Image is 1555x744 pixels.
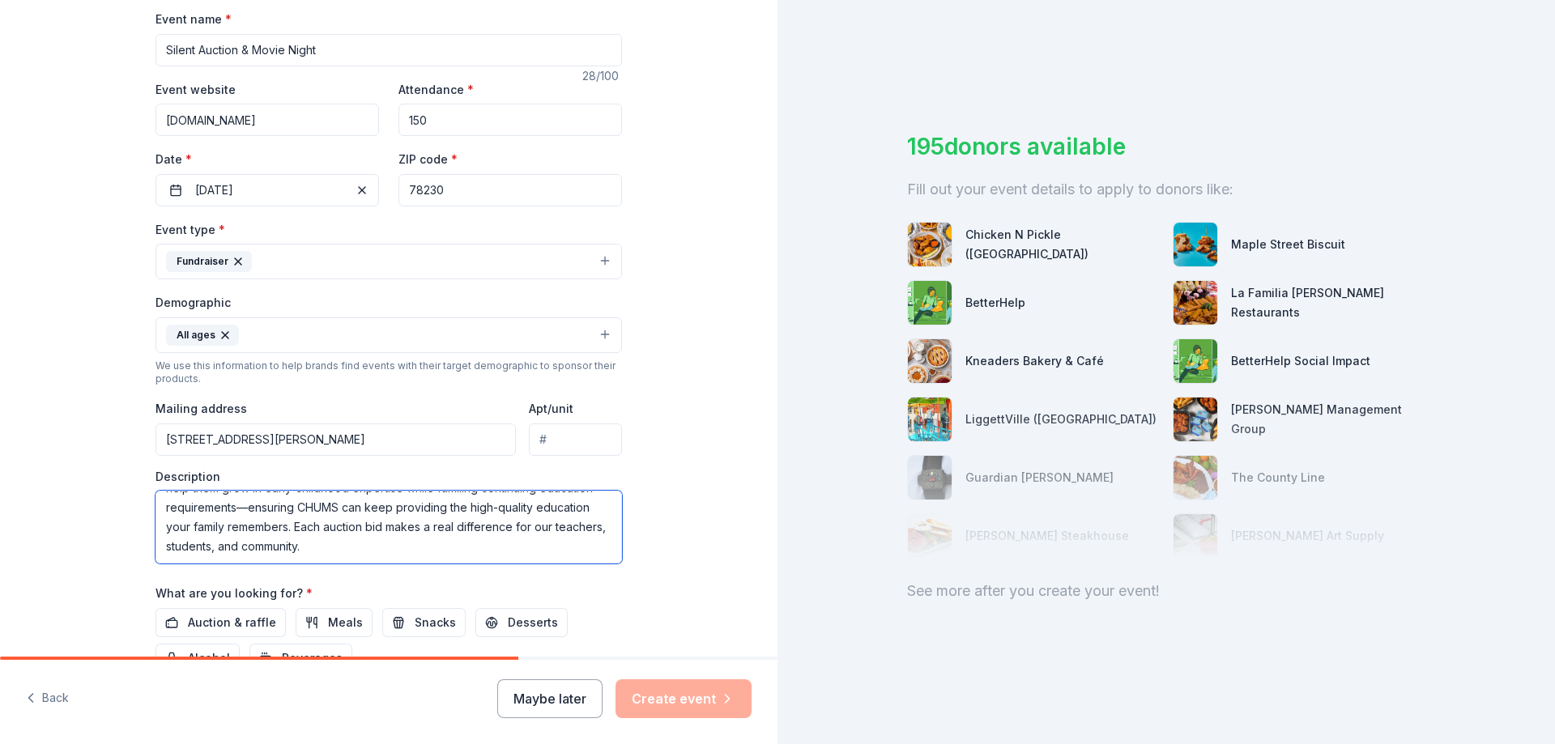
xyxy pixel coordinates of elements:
span: Beverages [282,648,343,668]
button: [DATE] [155,174,379,206]
label: What are you looking for? [155,585,313,602]
div: Maple Street Biscuit [1231,235,1345,254]
label: Demographic [155,295,231,311]
img: photo for BetterHelp [908,281,952,325]
label: Event type [155,222,225,238]
label: Date [155,151,379,168]
button: All ages [155,317,622,353]
img: photo for La Familia Cortez Restaurants [1174,281,1217,325]
label: Description [155,469,220,485]
img: photo for Kneaders Bakery & Café [908,339,952,383]
div: Fundraiser [166,251,252,272]
div: Fill out your event details to apply to donors like: [907,176,1425,202]
button: Fundraiser [155,244,622,279]
input: https://www... [155,104,379,136]
button: Desserts [475,608,568,637]
div: BetterHelp Social Impact [1231,351,1370,371]
div: 195 donors available [907,130,1425,164]
label: ZIP code [398,151,458,168]
span: Desserts [508,613,558,632]
div: 28 /100 [582,66,622,86]
input: 12345 (U.S. only) [398,174,622,206]
div: See more after you create your event! [907,578,1425,604]
img: photo for Maple Street Biscuit [1174,223,1217,266]
div: Kneaders Bakery & Café [965,351,1104,371]
button: Maybe later [497,679,603,718]
span: Meals [328,613,363,632]
img: photo for Chicken N Pickle (San Antonio) [908,223,952,266]
textarea: [GEOGRAPHIC_DATA][DEMOGRAPHIC_DATA] is excited to host our annual Silent Auction & Family Movie N... [155,491,622,563]
button: Auction & raffle [155,608,286,637]
span: Auction & raffle [188,613,276,632]
div: We use this information to help brands find events with their target demographic to sponsor their... [155,359,622,385]
div: BetterHelp [965,293,1025,312]
label: Event name [155,11,232,28]
input: Spring Fundraiser [155,34,622,66]
label: Event website [155,82,236,98]
button: Alcohol [155,644,240,673]
label: Mailing address [155,401,247,417]
div: All ages [166,325,239,346]
div: La Familia [PERSON_NAME] Restaurants [1231,283,1425,322]
button: Snacks [382,608,466,637]
input: Enter a US address [155,423,516,456]
button: Beverages [249,644,352,673]
span: Snacks [415,613,456,632]
div: Chicken N Pickle ([GEOGRAPHIC_DATA]) [965,225,1160,264]
button: Back [26,682,69,716]
span: Alcohol [188,648,230,668]
input: # [529,423,622,456]
button: Meals [296,608,373,637]
label: Attendance [398,82,474,98]
img: photo for BetterHelp Social Impact [1174,339,1217,383]
label: Apt/unit [529,401,573,417]
input: 20 [398,104,622,136]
